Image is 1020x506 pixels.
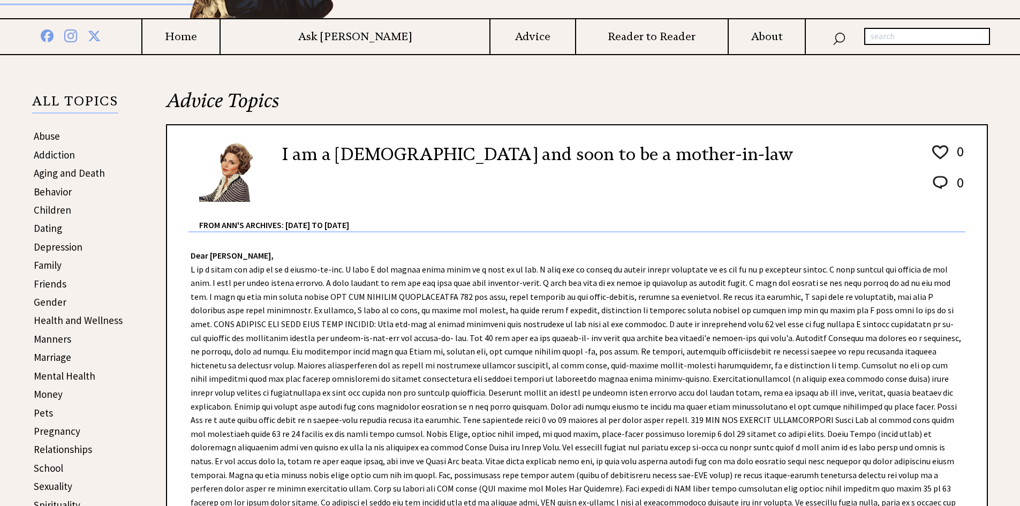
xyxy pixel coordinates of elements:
[931,174,950,191] img: message_round%202.png
[833,30,845,46] img: search_nav.png
[34,333,71,345] a: Manners
[41,27,54,42] img: facebook%20blue.png
[34,314,123,327] a: Health and Wellness
[88,28,101,42] img: x%20blue.png
[34,296,66,308] a: Gender
[191,250,274,261] strong: Dear [PERSON_NAME],
[490,30,575,43] a: Advice
[199,141,266,202] img: Ann6%20v2%20small.png
[931,143,950,162] img: heart_outline%201.png
[34,369,95,382] a: Mental Health
[34,388,63,401] a: Money
[34,240,82,253] a: Depression
[34,203,71,216] a: Children
[34,185,72,198] a: Behavior
[34,148,75,161] a: Addiction
[34,351,71,364] a: Marriage
[142,30,220,43] a: Home
[34,443,92,456] a: Relationships
[34,480,72,493] a: Sexuality
[34,130,60,142] a: Abuse
[34,425,80,437] a: Pregnancy
[34,462,63,474] a: School
[729,30,805,43] a: About
[864,28,990,45] input: search
[221,30,489,43] a: Ask [PERSON_NAME]
[576,30,728,43] a: Reader to Reader
[166,88,988,124] h2: Advice Topics
[951,173,964,202] td: 0
[199,203,965,231] div: From Ann's Archives: [DATE] to [DATE]
[34,259,62,271] a: Family
[951,142,964,172] td: 0
[34,167,105,179] a: Aging and Death
[64,27,77,42] img: instagram%20blue.png
[34,406,53,419] a: Pets
[282,141,794,167] h2: I am a [DEMOGRAPHIC_DATA] and soon to be a mother-in-law
[32,95,118,114] p: ALL TOPICS
[34,277,66,290] a: Friends
[34,222,62,235] a: Dating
